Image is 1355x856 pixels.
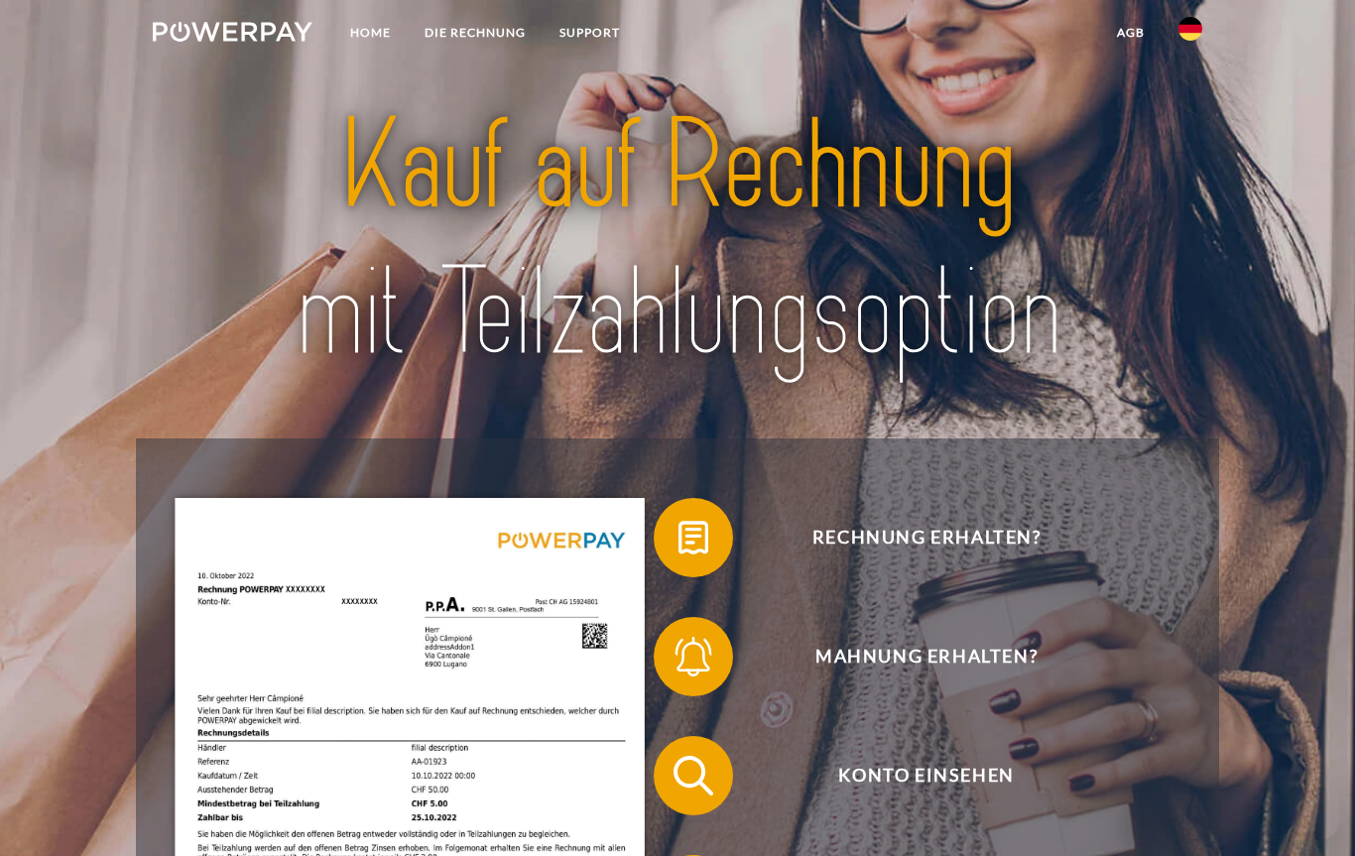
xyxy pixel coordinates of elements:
a: Home [333,15,408,51]
button: Konto einsehen [654,736,1170,815]
a: SUPPORT [543,15,637,51]
button: Mahnung erhalten? [654,617,1170,696]
span: Rechnung erhalten? [683,498,1170,577]
a: DIE RECHNUNG [408,15,543,51]
a: agb [1100,15,1162,51]
img: qb_search.svg [669,751,718,800]
span: Mahnung erhalten? [683,617,1170,696]
img: de [1178,17,1202,41]
iframe: Schaltfläche zum Öffnen des Messaging-Fensters [1276,777,1339,840]
img: qb_bill.svg [669,513,718,562]
img: title-powerpay_de.svg [204,85,1152,394]
img: qb_bell.svg [669,632,718,681]
img: logo-powerpay-white.svg [153,22,312,42]
button: Rechnung erhalten? [654,498,1170,577]
span: Konto einsehen [683,736,1170,815]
